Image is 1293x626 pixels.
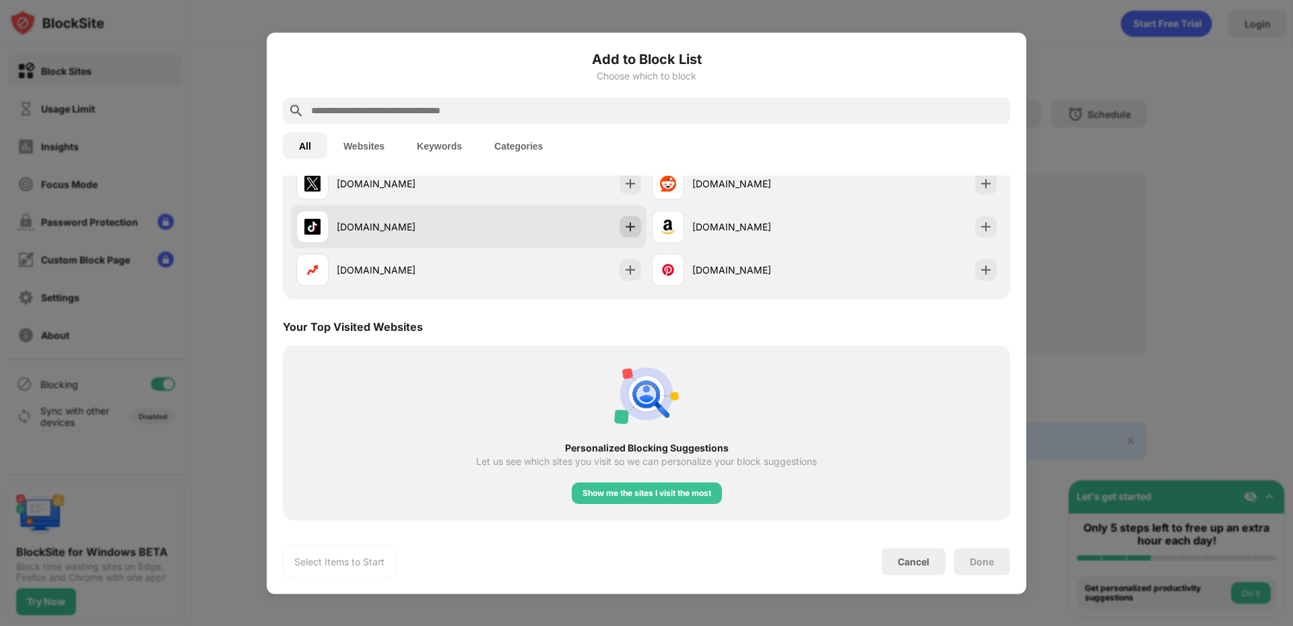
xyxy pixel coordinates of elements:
[337,263,469,277] div: [DOMAIN_NAME]
[970,556,994,567] div: Done
[660,261,676,278] img: favicons
[692,220,824,234] div: [DOMAIN_NAME]
[692,263,824,277] div: [DOMAIN_NAME]
[337,177,469,191] div: [DOMAIN_NAME]
[660,218,676,234] img: favicons
[692,177,824,191] div: [DOMAIN_NAME]
[898,556,929,567] div: Cancel
[304,175,321,191] img: favicons
[327,132,401,159] button: Websites
[337,220,469,234] div: [DOMAIN_NAME]
[294,555,385,568] div: Select Items to Start
[283,70,1010,81] div: Choose which to block
[583,487,711,500] div: Show me the sites I visit the most
[476,456,817,466] div: Let us see which sites you visit so we can personalize your block suggestions
[478,132,559,159] button: Categories
[307,442,986,453] div: Personalized Blocking Suggestions
[401,132,478,159] button: Keywords
[304,218,321,234] img: favicons
[283,319,423,333] div: Your Top Visited Websites
[614,361,679,426] img: personal-suggestions.svg
[283,49,1010,69] h6: Add to Block List
[288,102,304,119] img: search.svg
[660,175,676,191] img: favicons
[304,261,321,278] img: favicons
[283,132,327,159] button: All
